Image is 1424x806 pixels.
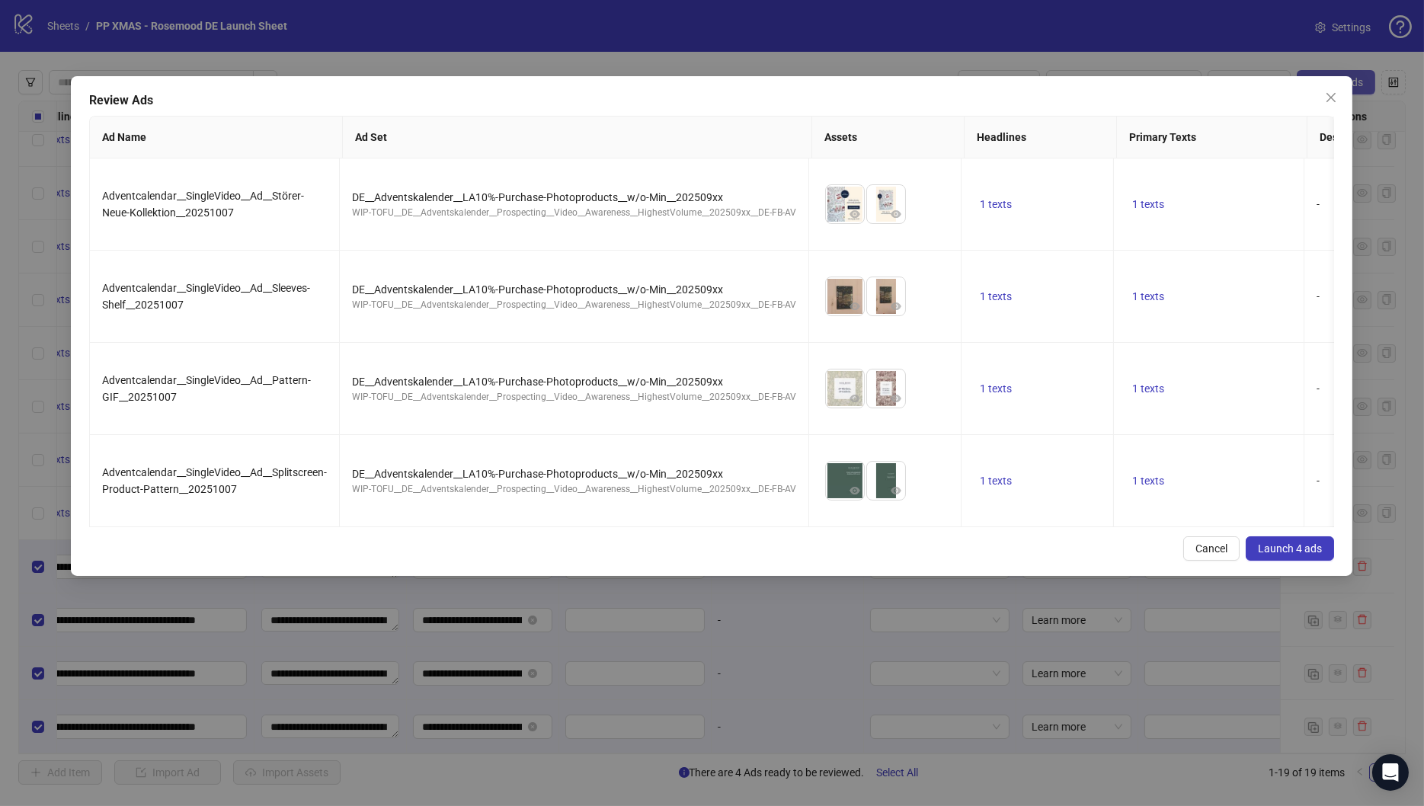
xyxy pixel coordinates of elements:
span: eye [850,209,860,219]
div: WIP-TOFU__DE__Adventskalender__Prospecting__Video__Awareness__HighestVolume__202509xx__DE-FB-AV [352,298,796,312]
div: DE__Adventskalender__LA10%-Purchase-Photoproducts__w/o-Min__202509xx [352,281,796,298]
button: Preview [887,297,905,315]
span: 1 texts [980,475,1012,487]
button: 1 texts [1126,472,1170,490]
button: Preview [846,297,864,315]
button: 1 texts [974,287,1018,305]
span: - [1317,290,1320,302]
img: Asset 2 [867,462,905,500]
span: 1 texts [1132,290,1164,302]
div: Review Ads [89,91,1334,110]
img: Asset 2 [867,277,905,315]
span: eye [850,485,860,496]
button: 1 texts [1126,379,1170,398]
span: - [1317,198,1320,210]
button: Preview [846,205,864,223]
span: 1 texts [1132,475,1164,487]
th: Ad Set [343,117,812,158]
img: Asset 1 [826,277,864,315]
button: 1 texts [974,472,1018,490]
img: Asset 1 [826,185,864,223]
th: Ad Name [90,117,343,158]
button: Cancel [1184,536,1240,561]
span: Adventcalendar__SingleVideo__Ad__Splitscreen-Product-Pattern__20251007 [102,466,327,495]
span: eye [850,393,860,404]
span: Adventcalendar__SingleVideo__Ad__Sleeves-Shelf__20251007 [102,282,310,311]
th: Assets [813,117,965,158]
div: DE__Adventskalender__LA10%-Purchase-Photoproducts__w/o-Min__202509xx [352,465,796,482]
button: Preview [887,481,905,500]
span: 1 texts [1132,198,1164,210]
span: Cancel [1196,542,1228,555]
div: Open Intercom Messenger [1372,754,1409,791]
span: eye [891,485,901,496]
span: - [1317,382,1320,395]
th: Headlines [965,117,1118,158]
div: DE__Adventskalender__LA10%-Purchase-Photoproducts__w/o-Min__202509xx [352,373,796,390]
button: 1 texts [1126,287,1170,305]
button: 1 texts [1126,195,1170,213]
button: Preview [846,481,864,500]
span: Adventcalendar__SingleVideo__Ad__Störer-Neue-Kollektion__20251007 [102,190,304,219]
span: Adventcalendar__SingleVideo__Ad__Pattern-GIF__20251007 [102,374,311,403]
span: close [1326,91,1338,104]
th: Primary Texts [1118,117,1308,158]
div: WIP-TOFU__DE__Adventskalender__Prospecting__Video__Awareness__HighestVolume__202509xx__DE-FB-AV [352,482,796,497]
span: 1 texts [980,198,1012,210]
img: Asset 1 [826,462,864,500]
button: Preview [846,389,864,408]
button: Launch 4 ads [1246,536,1335,561]
span: 1 texts [1132,382,1164,395]
img: Asset 2 [867,185,905,223]
button: Close [1320,85,1344,110]
img: Asset 2 [867,369,905,408]
div: WIP-TOFU__DE__Adventskalender__Prospecting__Video__Awareness__HighestVolume__202509xx__DE-FB-AV [352,390,796,405]
div: DE__Adventskalender__LA10%-Purchase-Photoproducts__w/o-Min__202509xx [352,189,796,206]
button: 1 texts [974,195,1018,213]
button: Preview [887,389,905,408]
div: WIP-TOFU__DE__Adventskalender__Prospecting__Video__Awareness__HighestVolume__202509xx__DE-FB-AV [352,206,796,220]
button: Preview [887,205,905,223]
button: 1 texts [974,379,1018,398]
span: Launch 4 ads [1259,542,1323,555]
span: eye [850,301,860,312]
span: eye [891,209,901,219]
span: - [1317,475,1320,487]
span: 1 texts [980,382,1012,395]
span: eye [891,301,901,312]
img: Asset 1 [826,369,864,408]
span: eye [891,393,901,404]
span: 1 texts [980,290,1012,302]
